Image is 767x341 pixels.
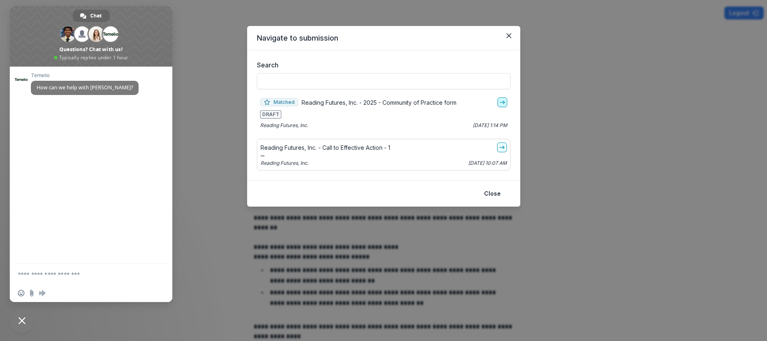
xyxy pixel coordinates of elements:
span: Send a file [28,290,35,296]
button: Close [502,29,515,42]
textarea: Compose your message... [18,264,148,284]
span: Chat [90,10,102,22]
span: Insert an emoji [18,290,24,296]
a: Close chat [10,309,34,333]
span: Temelio [31,73,139,78]
a: go-to [497,142,507,152]
p: Reading Futures, Inc. [260,122,308,129]
label: Search [257,60,506,70]
a: Chat [73,10,110,22]
p: [DATE] 1:14 PM [473,122,507,129]
span: How can we help with [PERSON_NAME]? [37,84,133,91]
header: Navigate to submission [247,26,520,50]
p: [DATE] 10:07 AM [468,160,507,167]
p: Reading Futures, Inc. [261,160,309,167]
span: Audio message [39,290,46,296]
p: Reading Futures, Inc. - Call to Effective Action - 1 [261,143,390,152]
button: Close [479,187,506,200]
span: Matched [260,98,298,106]
a: go-to [498,97,507,107]
p: Reading Futures, Inc. - 2025 - Community of Practice form [302,98,456,107]
span: DRAFT [260,110,281,119]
